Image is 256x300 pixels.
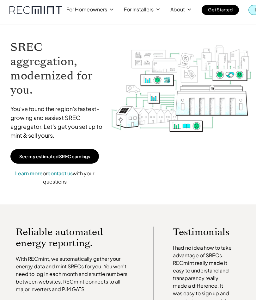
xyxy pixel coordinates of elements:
p: Get Started [208,5,233,14]
p: Testimonials [173,227,232,238]
p: See my estimated SREC earnings [19,153,90,159]
p: For Homeowners [66,5,107,14]
img: RECmint value cycle [111,34,252,147]
p: You've found the region's fastest-growing and easiest SREC aggregator. Let's get you set up to mi... [10,104,105,140]
h1: SREC aggregation, modernized for you. [10,40,105,97]
p: About [170,5,185,14]
a: See my estimated SREC earnings [10,149,99,164]
p: or with your questions [10,169,99,185]
a: Get Started [202,5,239,15]
a: Learn more [15,170,43,177]
p: Reliable automated energy reporting. [16,227,134,249]
a: contact us [47,170,73,177]
p: With RECmint, we automatically gather your energy data and mint SRECs for you. You won't need to ... [16,255,134,293]
p: For Installers [124,5,154,14]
